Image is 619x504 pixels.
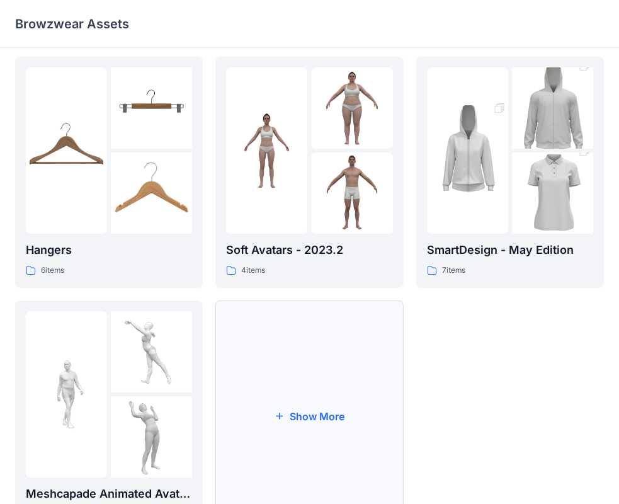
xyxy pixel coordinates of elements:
[26,485,192,503] p: Meshcapade Animated Avatars
[427,89,508,212] img: folder 1
[111,311,192,392] img: folder 2
[442,264,465,277] p: 7 items
[26,241,192,259] p: Hangers
[111,152,192,234] img: folder 3
[111,396,192,478] img: folder 3
[215,57,403,288] a: folder 1folder 2folder 3Soft Avatars - 2023.24items
[241,264,265,277] p: 4 items
[311,152,392,234] img: folder 3
[15,15,129,33] p: Browzwear Assets
[26,353,107,435] img: folder 1
[226,110,307,191] img: folder 1
[15,57,203,288] a: folder 1folder 2folder 3Hangers6items
[311,67,392,149] img: folder 2
[427,241,593,259] p: SmartDesign - May Edition
[512,132,593,255] img: folder 3
[226,241,392,259] p: Soft Avatars - 2023.2
[26,110,107,191] img: folder 1
[512,47,593,169] img: folder 2
[41,264,64,277] p: 6 items
[111,67,192,149] img: folder 2
[416,57,604,288] a: folder 1folder 2folder 3SmartDesign - May Edition7items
